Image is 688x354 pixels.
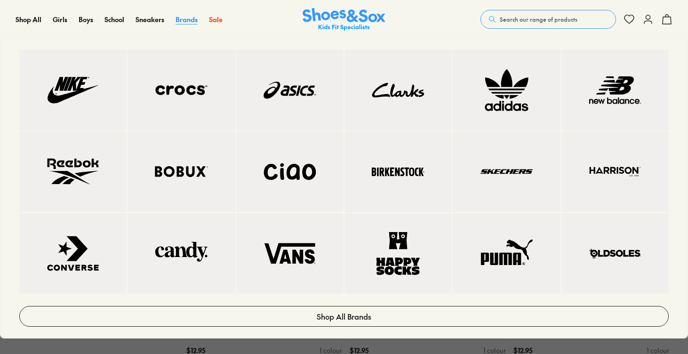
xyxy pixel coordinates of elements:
[480,10,616,29] button: Search our range of products
[136,15,164,24] a: Sneakers
[104,15,124,24] a: School
[500,15,577,24] span: Search our range of products
[79,15,93,24] a: Boys
[53,15,67,24] a: Girls
[16,15,41,24] a: Shop All
[303,8,385,31] img: SNS_Logo_Responsive.svg
[19,306,669,327] a: Shop All Brands
[176,15,198,24] a: Brands
[317,311,371,322] span: Shop All Brands
[209,15,223,24] a: Sale
[5,3,33,32] button: Gorgias live chat
[303,8,385,31] a: Shoes & Sox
